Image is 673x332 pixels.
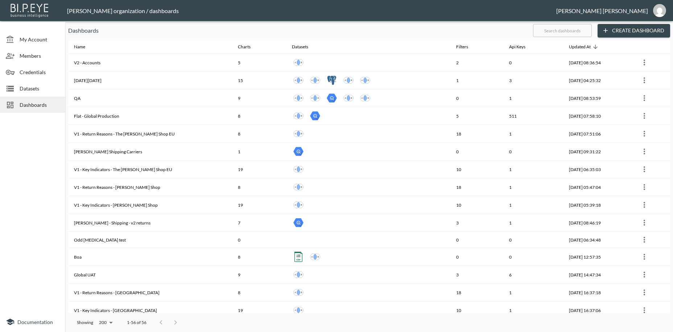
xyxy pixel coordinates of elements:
th: 1 [503,214,563,232]
div: Api Keys [509,42,525,51]
th: 9 [232,266,286,284]
th: 18 [450,178,503,196]
img: big query icon [327,93,337,103]
th: {"type":{"isMobxInjector":true,"displayName":"inject-with-userStore-stripeStore-dashboardsStore(O... [633,214,670,232]
a: Protect Orders Flat v2 [309,74,322,87]
img: inner join icon [360,93,370,103]
th: 0 [450,143,503,161]
img: inner join icon [293,57,304,68]
th: {"type":{"isMobxInjector":true,"displayName":"inject-with-userStore-stripeStore-dashboardsStore(O... [633,178,670,196]
a: Returns Black Friday [292,74,305,87]
a: Global black friday [359,74,372,87]
th: {"type":"div","key":null,"ref":null,"props":{"style":{"display":"flex","gap":10},"children":[{"ty... [286,89,450,107]
button: more [639,128,650,139]
th: 8 [232,178,286,196]
th: 1 [232,143,286,161]
span: Datasets [292,42,318,51]
th: {"type":{"isMobxInjector":true,"displayName":"inject-with-userStore-stripeStore-dashboardsStore(O... [633,248,670,266]
th: 1 [503,301,563,319]
span: Charts [238,42,260,51]
button: more [639,287,650,298]
th: 1 [503,161,563,178]
div: [PERSON_NAME] [PERSON_NAME] [556,7,648,14]
th: 2025-08-27, 14:47:34 [563,266,633,284]
th: {"type":{"isMobxInjector":true,"displayName":"inject-with-userStore-stripeStore-dashboardsStore(O... [633,266,670,284]
th: 8 [232,125,286,143]
span: Filters [456,42,478,51]
img: inner join icon [293,75,304,85]
img: bipeye-logo [9,2,51,18]
th: 10 [450,196,503,214]
span: Documentation [17,319,53,325]
th: {"type":{"isMobxInjector":true,"displayName":"inject-with-userStore-stripeStore-dashboardsStore(O... [633,54,670,72]
a: The Frankie Shop EU - returned items - v1 [292,127,305,140]
th: 19 [232,196,286,214]
p: Showing [77,319,93,325]
th: {"type":{"isMobxInjector":true,"displayName":"inject-with-userStore-stripeStore-dashboardsStore(O... [633,89,670,107]
span: Datasets [20,85,59,92]
img: inner join icon [293,200,304,210]
th: Boa [68,248,232,266]
img: inner join icon [293,164,304,174]
th: {"type":"div","key":null,"ref":null,"props":{"style":{"display":"flex","gap":10},"children":[{"ty... [286,72,450,89]
th: 0 [232,232,286,248]
th: {"type":"div","key":null,"ref":null,"props":{"style":{"display":"flex","gap":10},"children":[{"ty... [286,266,450,284]
img: csv icon [293,252,304,262]
th: {"type":{"isMobxInjector":true,"displayName":"inject-with-userStore-stripeStore-dashboardsStore(O... [633,196,670,214]
button: ana@swap-commerce.com [648,2,671,19]
div: Updated At [569,42,591,51]
div: 200 [96,318,115,327]
a: Documentation [6,317,59,326]
th: V1 - Return Reasons - The Frankie Shop EU [68,125,232,143]
th: 2025-09-01, 06:34:48 [563,232,633,248]
th: 511 [503,107,563,125]
th: Flat - Global Production [68,107,232,125]
img: inner join icon [293,111,304,121]
th: 1 [503,89,563,107]
button: more [639,163,650,175]
th: 5 [232,54,286,72]
img: inner join icon [360,75,370,85]
th: 2025-09-03, 08:46:19 [563,214,633,232]
th: 3 [450,214,503,232]
th: {"type":{"isMobxInjector":true,"displayName":"inject-with-userStore-stripeStore-dashboardsStore(O... [633,232,670,248]
button: Create Dashboard [598,24,670,37]
a: Flat Global [292,109,305,122]
th: 5 [450,107,503,125]
a: Tala UK - returned items - v1 [292,286,305,299]
th: 6 [503,266,563,284]
th: V1 - Key Indicators - Frankie Shop [68,196,232,214]
a: Global - prod - Checkout-Conversion [309,109,322,122]
span: Api Keys [509,42,535,51]
button: more [639,146,650,157]
a: Tala UK - returned items - v1 [342,92,355,105]
button: more [639,269,650,280]
th: 2 [450,54,503,72]
th: 19 [232,161,286,178]
button: more [639,304,650,316]
th: 1 [503,125,563,143]
a: Flat Global - UAT [292,268,305,281]
th: 0 [450,232,503,248]
button: more [639,217,650,228]
button: more [639,199,650,211]
span: Members [20,52,59,60]
th: {"type":{"isMobxInjector":true,"displayName":"inject-with-userStore-stripeStore-dashboardsStore(O... [633,161,670,178]
th: {"type":{"isMobxInjector":true,"displayName":"inject-with-userStore-stripeStore-dashboardsStore(O... [633,72,670,89]
a: Tala UK - Returns Flat - v1 [292,92,305,105]
th: {"type":"div","key":null,"ref":null,"props":{"style":{"display":"flex","gap":10},"children":[{"ty... [286,301,450,319]
th: 0 [503,248,563,266]
th: 2025-09-18, 08:36:54 [563,54,633,72]
th: {"type":"div","key":null,"ref":null,"props":{"style":{"display":"flex","gap":10},"children":[{"ty... [286,143,450,161]
img: inner join icon [293,182,304,192]
th: 8 [232,284,286,301]
th: 10 [450,301,503,319]
th: 2025-09-04, 06:35:03 [563,161,633,178]
th: 2025-08-26, 16:37:18 [563,284,633,301]
img: inner join icon [310,75,320,85]
a: Tala UK - Returns Flat - v1 [292,304,305,317]
img: inner join icon [343,93,354,103]
th: 19 [232,301,286,319]
th: 10 [450,161,503,178]
th: V2 - Accounts [68,54,232,72]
